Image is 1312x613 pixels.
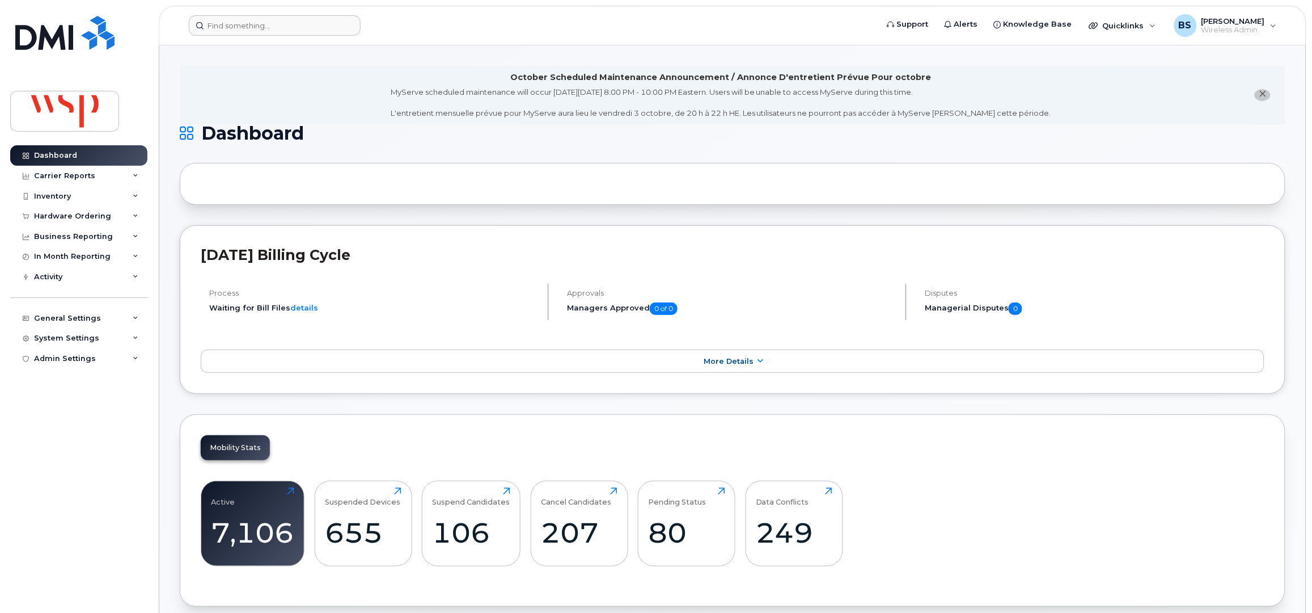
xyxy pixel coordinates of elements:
div: 249 [756,516,832,549]
div: 80 [649,516,725,549]
h4: Disputes [925,289,1264,297]
span: More Details [704,357,754,366]
div: Pending Status [649,488,706,506]
a: Data Conflicts249 [756,488,832,560]
a: Cancel Candidates207 [541,488,617,560]
div: 106 [433,516,510,549]
div: 655 [325,516,401,549]
li: Waiting for Bill Files [209,303,538,313]
span: 0 of 0 [650,303,678,315]
a: Pending Status80 [649,488,725,560]
div: 7,106 [211,516,294,549]
span: 0 [1009,303,1022,315]
span: Dashboard [201,125,304,142]
a: Suspend Candidates106 [433,488,510,560]
div: Suspended Devices [325,488,400,506]
button: close notification [1255,89,1271,101]
div: October Scheduled Maintenance Announcement / Annonce D'entretient Prévue Pour octobre [511,72,932,83]
h4: Process [209,289,538,297]
div: Suspend Candidates [433,488,510,506]
h5: Managers Approved [567,303,896,315]
div: 207 [541,516,617,549]
a: Active7,106 [211,488,294,560]
div: MyServe scheduled maintenance will occur [DATE][DATE] 8:00 PM - 10:00 PM Eastern. Users will be u... [391,87,1051,119]
div: Data Conflicts [756,488,809,506]
div: Cancel Candidates [541,488,611,506]
div: Active [211,488,235,506]
h2: [DATE] Billing Cycle [201,246,1264,263]
a: details [290,303,318,312]
h4: Approvals [567,289,896,297]
h5: Managerial Disputes [925,303,1264,315]
a: Suspended Devices655 [325,488,401,560]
